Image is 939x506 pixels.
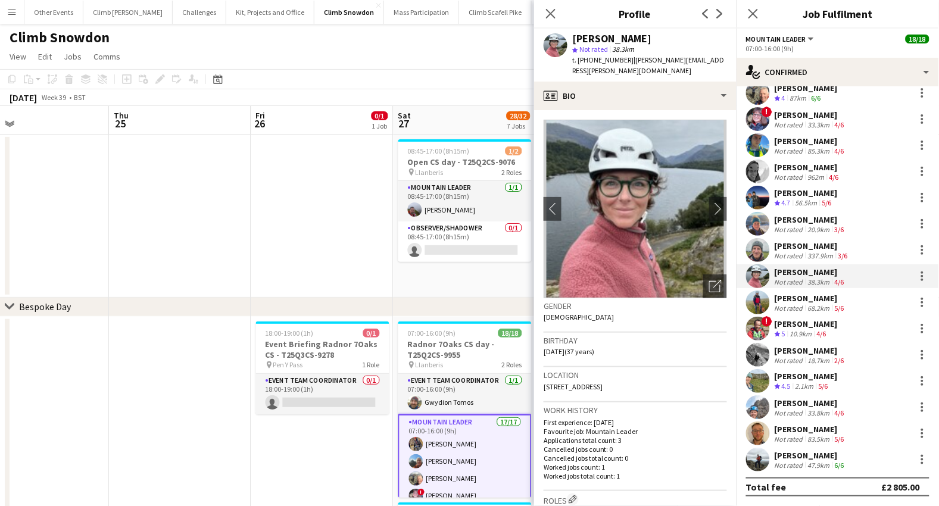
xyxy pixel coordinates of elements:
[806,408,832,417] div: 33.8km
[835,408,844,417] app-skills-label: 4/6
[74,93,86,102] div: BST
[256,374,389,414] app-card-role: Event Team Coordinator0/118:00-19:00 (1h)
[835,435,844,443] app-skills-label: 5/6
[806,461,832,470] div: 47.9km
[398,321,532,498] app-job-card: 07:00-16:00 (9h)18/18Radnor 7Oaks CS day - T25Q2CS-9955 Llanberis2 RolesEvent Team Coordinator1/1...
[398,157,532,167] h3: Open CS day - T25Q2CS-9076
[775,173,806,182] div: Not rated
[114,110,129,121] span: Thu
[256,110,266,121] span: Fri
[416,168,444,177] span: Llanberis
[806,356,832,365] div: 18.7km
[703,274,727,298] div: Open photos pop-in
[746,35,816,43] button: Mountain Leader
[806,435,832,443] div: 83.5km
[506,146,522,155] span: 1/2
[544,463,727,471] p: Worked jobs count: 1
[775,251,806,260] div: Not rated
[418,489,425,496] span: !
[33,49,57,64] a: Edit
[398,139,532,262] app-job-card: 08:45-17:00 (8h15m)1/2Open CS day - T25Q2CS-9076 Llanberis2 RolesMountain Leader1/108:45-17:00 (8...
[788,329,815,339] div: 10.9km
[746,44,929,53] div: 07:00-16:00 (9h)
[83,1,173,24] button: Climb [PERSON_NAME]
[806,304,832,313] div: 68.2km
[256,339,389,360] h3: Event Briefing Radnor 7Oaks CS - T25Q3CS-9278
[737,6,939,21] h3: Job Fulfilment
[782,198,791,207] span: 4.7
[775,188,838,198] div: [PERSON_NAME]
[5,49,31,64] a: View
[775,162,841,173] div: [PERSON_NAME]
[793,382,816,392] div: 2.1km
[835,120,844,129] app-skills-label: 4/6
[544,347,594,356] span: [DATE] (37 years)
[398,110,411,121] span: Sat
[544,301,727,311] h3: Gender
[775,225,806,234] div: Not rated
[173,1,226,24] button: Challenges
[775,293,847,304] div: [PERSON_NAME]
[459,1,532,24] button: Climb Scafell Pike
[19,301,71,313] div: Bespoke Day
[835,225,844,234] app-skills-label: 3/6
[762,316,772,327] span: !
[544,471,727,480] p: Worked jobs total count: 1
[737,58,939,86] div: Confirmed
[835,277,844,286] app-skills-label: 4/6
[64,51,82,62] span: Jobs
[775,408,806,417] div: Not rated
[806,173,827,182] div: 962m
[572,55,634,64] span: t. [PHONE_NUMBER]
[266,329,314,338] span: 18:00-19:00 (1h)
[572,33,652,44] div: [PERSON_NAME]
[93,51,120,62] span: Comms
[775,424,847,435] div: [PERSON_NAME]
[502,360,522,369] span: 2 Roles
[398,374,532,414] app-card-role: Event Team Coordinator1/107:00-16:00 (9h)Gwydion Tomos
[829,173,839,182] app-skills-label: 4/6
[544,427,727,436] p: Favourite job: Mountain Leader
[746,35,806,43] span: Mountain Leader
[10,92,37,104] div: [DATE]
[806,146,832,155] div: 85.3km
[544,436,727,445] p: Applications total count: 3
[534,6,737,21] h3: Profile
[254,117,266,130] span: 26
[812,93,821,102] app-skills-label: 6/6
[775,110,847,120] div: [PERSON_NAME]
[507,121,530,130] div: 7 Jobs
[775,371,838,382] div: [PERSON_NAME]
[10,51,26,62] span: View
[544,405,727,416] h3: Work history
[544,454,727,463] p: Cancelled jobs total count: 0
[775,398,847,408] div: [PERSON_NAME]
[579,45,608,54] span: Not rated
[782,329,785,338] span: 5
[39,93,69,102] span: Week 39
[10,29,110,46] h1: Climb Snowdon
[775,345,847,356] div: [PERSON_NAME]
[819,382,828,391] app-skills-label: 5/6
[610,45,637,54] span: 38.3km
[746,481,787,493] div: Total fee
[398,181,532,221] app-card-role: Mountain Leader1/108:45-17:00 (8h15m)[PERSON_NAME]
[806,225,832,234] div: 20.9km
[775,461,806,470] div: Not rated
[572,55,725,75] span: | [PERSON_NAME][EMAIL_ADDRESS][PERSON_NAME][DOMAIN_NAME]
[38,51,52,62] span: Edit
[838,251,848,260] app-skills-label: 3/6
[256,321,389,414] app-job-card: 18:00-19:00 (1h)0/1Event Briefing Radnor 7Oaks CS - T25Q3CS-9278 Pen Y Pass1 RoleEvent Team Coord...
[498,329,522,338] span: 18/18
[806,120,832,129] div: 33.3km
[775,240,850,251] div: [PERSON_NAME]
[882,481,920,493] div: £2 805.00
[775,304,806,313] div: Not rated
[372,111,388,120] span: 0/1
[782,382,791,391] span: 4.5
[775,450,847,461] div: [PERSON_NAME]
[408,329,456,338] span: 07:00-16:00 (9h)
